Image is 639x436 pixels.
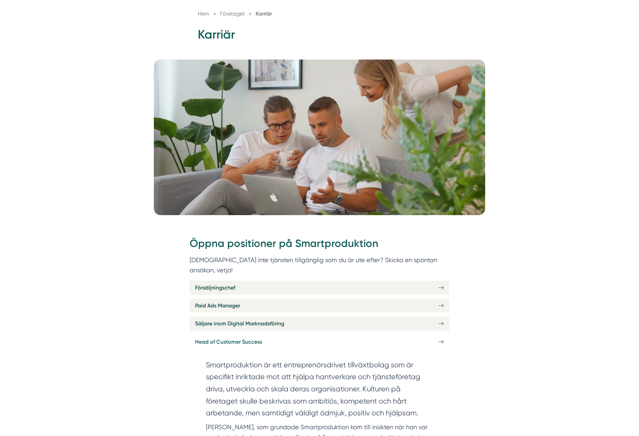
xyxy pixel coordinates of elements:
span: Head of Customer Success [195,338,262,346]
span: Företaget [220,10,245,17]
a: Företaget [220,10,246,17]
a: Försäljningschef [190,281,449,295]
a: Hem [198,10,209,17]
a: Säljare inom Digital Marknadsföring [190,317,449,330]
section: Smartproduktion är ett entreprenörsdrivet tillväxtbolag som är specifikt inriktade mot att hjälpa... [206,359,433,422]
span: Paid Ads Manager [195,301,240,310]
a: Head of Customer Success [190,335,449,349]
h1: Karriär [198,26,441,48]
img: Karriär [154,60,485,215]
a: Paid Ads Manager [190,299,449,313]
span: » [249,9,252,18]
a: Karriär [256,10,272,17]
p: [DEMOGRAPHIC_DATA] inte tjänsten tillgänglig som du är ute efter? Skicka en spontan ansökan, vetja! [190,255,449,275]
h2: Öppna positioner på Smartproduktion [190,236,449,255]
nav: Breadcrumb [198,9,441,18]
span: Säljare inom Digital Marknadsföring [195,319,284,328]
span: » [213,9,216,18]
span: Försäljningschef [195,283,235,292]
